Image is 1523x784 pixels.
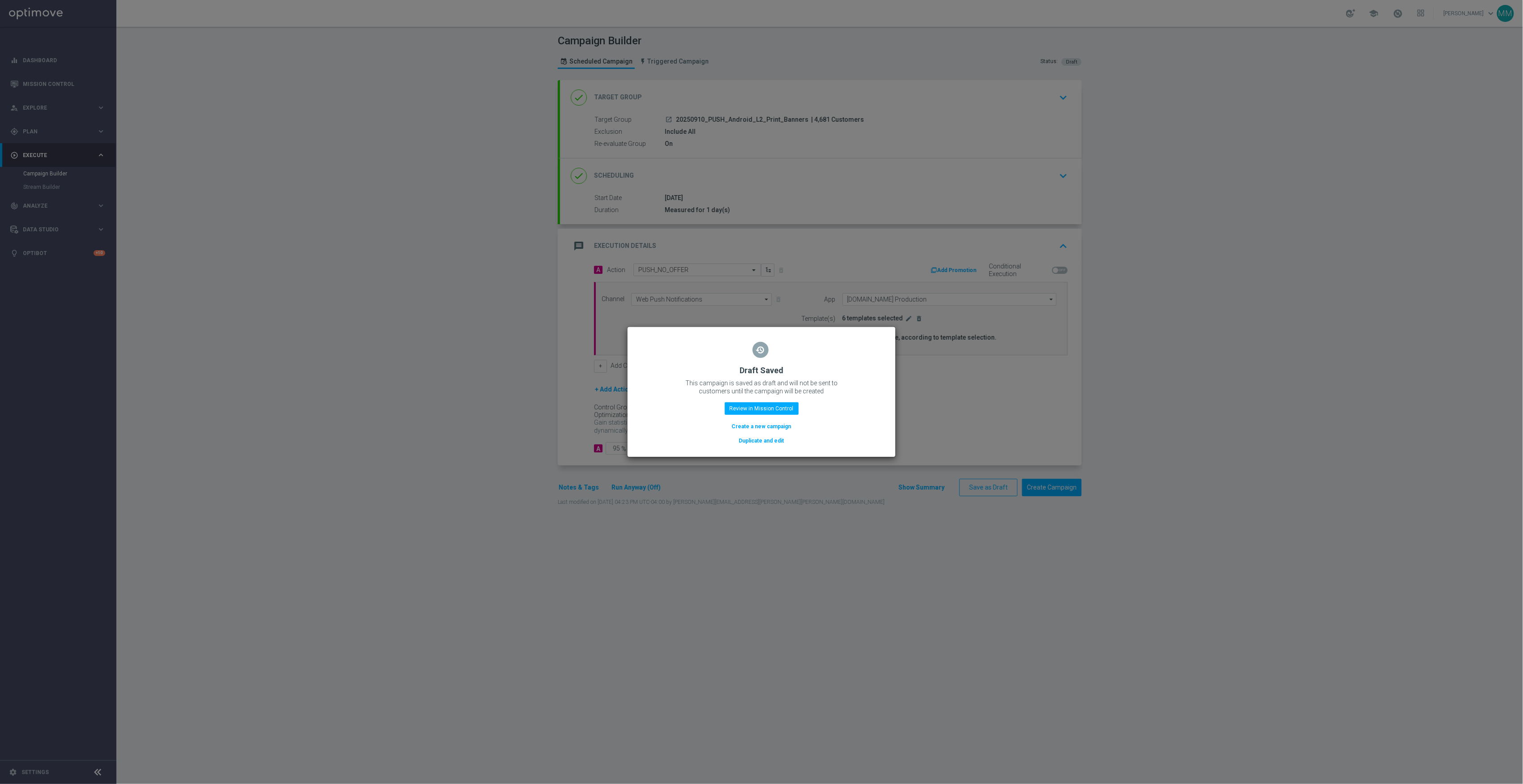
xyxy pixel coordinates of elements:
button: Review in Mission Control [725,402,799,415]
h2: Draft Saved [740,365,783,376]
button: Create a new campaign [731,422,792,431]
p: This campaign is saved as draft and will not be sent to customers until the campaign will be created [672,379,851,395]
button: Duplicate and edit [738,436,785,446]
i: restore [753,342,769,358]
